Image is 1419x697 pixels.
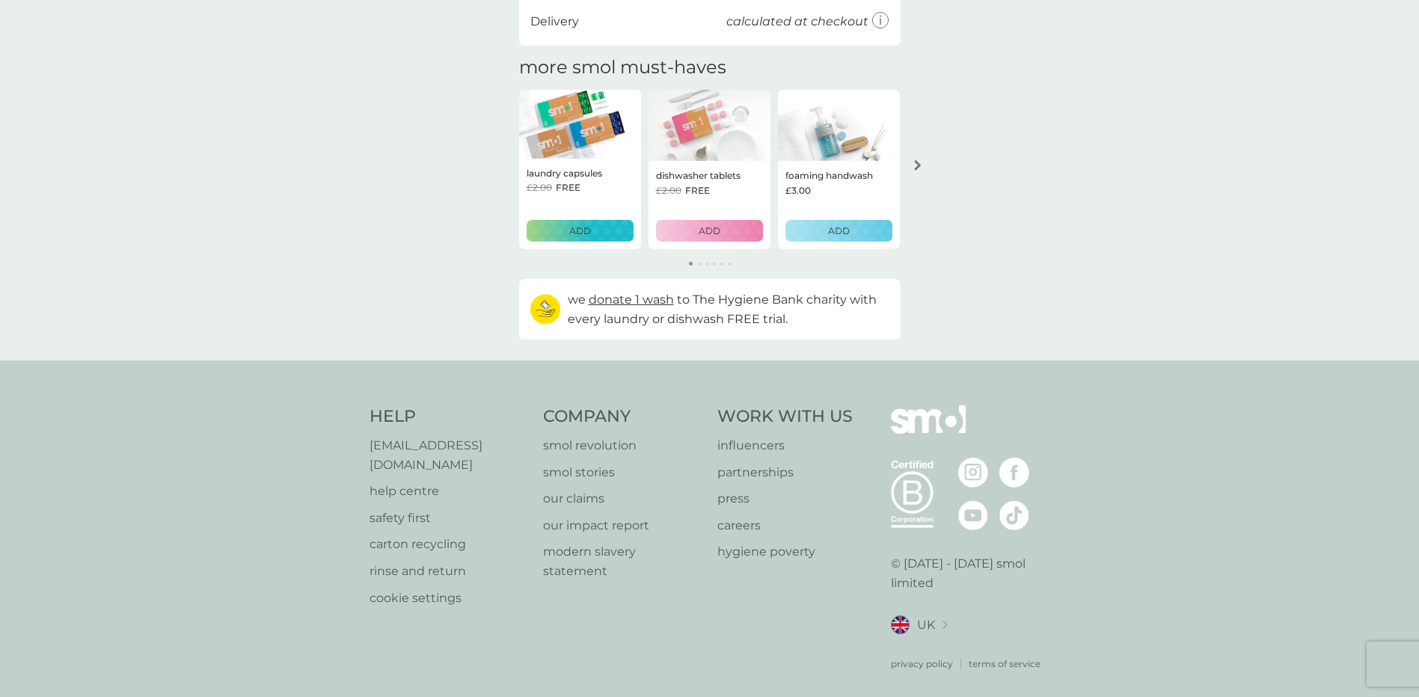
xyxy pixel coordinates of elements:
img: visit the smol Facebook page [999,458,1029,488]
span: £2.00 [656,183,681,197]
a: rinse and return [370,562,529,581]
button: ADD [527,220,634,242]
a: careers [717,516,853,535]
button: ADD [656,220,763,242]
p: calculated at checkout [726,12,868,31]
img: visit the smol Tiktok page [999,500,1029,530]
a: our impact report [543,516,702,535]
a: press [717,489,853,509]
p: Delivery [530,12,579,31]
h4: Work With Us [717,405,853,429]
a: partnerships [717,463,853,482]
img: visit the smol Youtube page [958,500,988,530]
a: privacy policy [891,657,953,671]
a: cookie settings [370,589,529,608]
p: laundry capsules [527,166,602,180]
h2: more smol must-haves [519,57,726,79]
img: smol [891,405,966,456]
h4: Help [370,405,529,429]
img: UK flag [891,615,910,634]
a: influencers [717,436,853,455]
a: hygiene poverty [717,542,853,562]
a: safety first [370,509,529,528]
span: FREE [685,183,710,197]
a: help centre [370,482,529,501]
a: smol stories [543,463,702,482]
span: UK [917,615,935,635]
a: [EMAIL_ADDRESS][DOMAIN_NAME] [370,436,529,474]
p: © [DATE] - [DATE] smol limited [891,554,1050,592]
img: visit the smol Instagram page [958,458,988,488]
a: our claims [543,489,702,509]
p: we to The Hygiene Bank charity with every laundry or dishwash FREE trial. [568,290,889,328]
a: modern slavery statement [543,542,702,580]
a: carton recycling [370,535,529,554]
span: £3.00 [785,183,811,197]
p: dishwasher tablets [656,168,741,182]
a: smol revolution [543,436,702,455]
p: ADD [828,224,850,238]
span: FREE [556,180,580,194]
img: select a new location [943,621,947,629]
p: foaming handwash [785,168,873,182]
p: ADD [569,224,591,238]
p: ADD [699,224,720,238]
a: terms of service [969,657,1041,671]
button: ADD [785,220,892,242]
span: donate 1 wash [589,292,674,307]
span: £2.00 [527,180,552,194]
h4: Company [543,405,702,429]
